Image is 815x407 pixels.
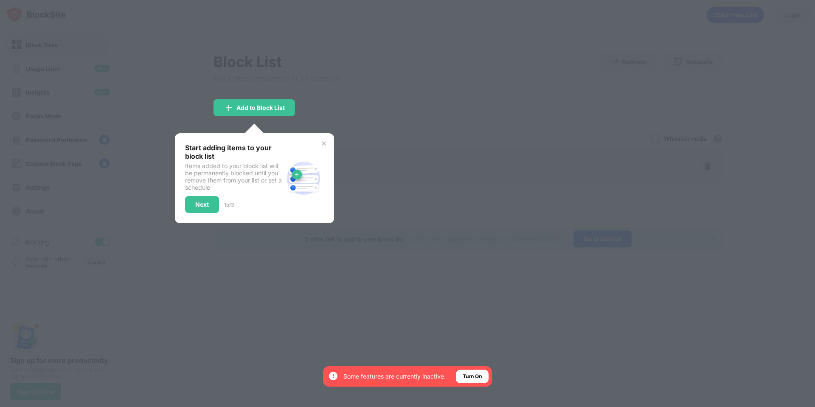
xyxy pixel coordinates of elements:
div: Turn On [463,372,482,381]
div: Start adding items to your block list [185,143,283,160]
div: Items added to your block list will be permanently blocked until you remove them from your list o... [185,162,283,191]
div: Some features are currently inactive. [343,372,446,381]
div: Next [195,201,209,208]
div: Add to Block List [236,104,285,111]
img: error-circle-white.svg [328,371,338,381]
img: block-site.svg [283,158,324,199]
img: x-button.svg [320,140,327,147]
div: 1 of 3 [224,202,234,208]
